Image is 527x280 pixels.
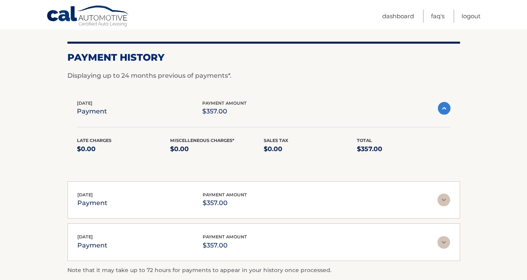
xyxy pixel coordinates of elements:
p: Displaying up to 24 months previous of payments*. [67,71,460,81]
p: Note that it may take up to 72 hours for payments to appear in your history once processed. [67,266,460,275]
img: accordion-rest.svg [437,194,450,206]
p: payment [77,198,107,209]
p: $0.00 [170,144,264,155]
span: [DATE] [77,192,93,198]
span: Late Charges [77,138,111,143]
span: payment amount [203,234,247,240]
p: $357.00 [202,106,247,117]
span: Total [357,138,372,143]
a: Logout [462,10,481,23]
h2: Payment History [67,52,460,63]
img: accordion-rest.svg [437,236,450,249]
span: [DATE] [77,234,93,240]
p: $0.00 [77,144,171,155]
span: payment amount [203,192,247,198]
p: $357.00 [203,240,247,251]
a: Cal Automotive [46,5,130,28]
p: $0.00 [264,144,357,155]
span: Miscelleneous Charges* [170,138,234,143]
span: payment amount [202,100,247,106]
p: payment [77,240,107,251]
img: accordion-active.svg [438,102,450,115]
a: Dashboard [382,10,414,23]
p: $357.00 [203,198,247,209]
p: $357.00 [357,144,450,155]
span: Sales Tax [264,138,288,143]
span: [DATE] [77,100,92,106]
p: payment [77,106,107,117]
a: FAQ's [431,10,445,23]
